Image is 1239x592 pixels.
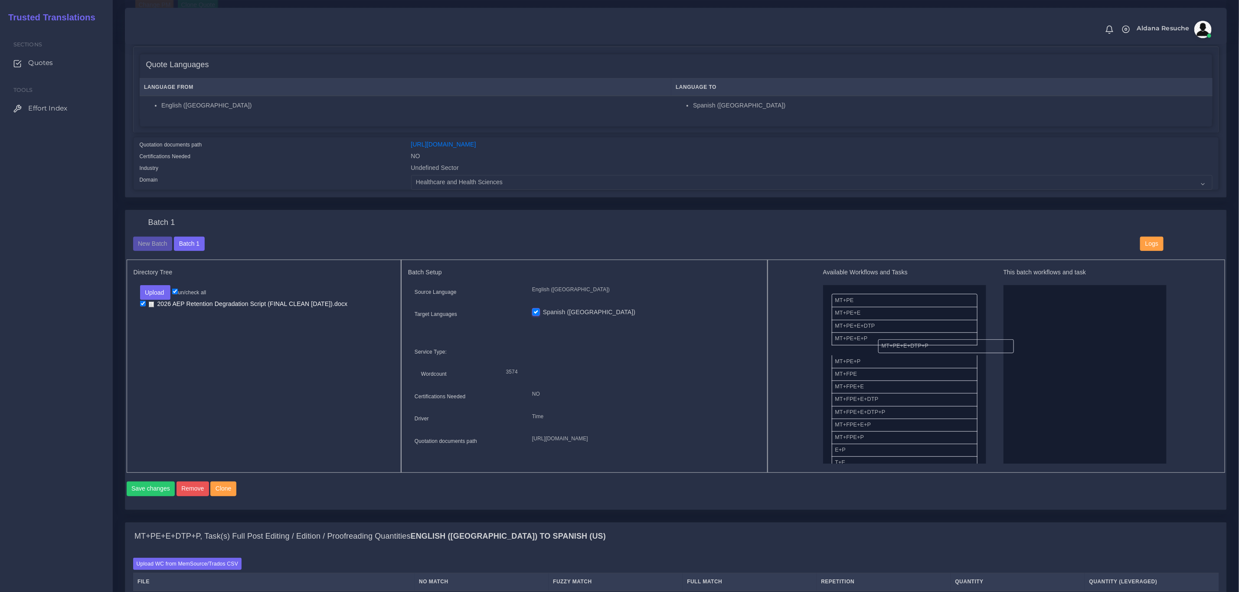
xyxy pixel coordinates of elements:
label: Quotation documents path [415,437,477,445]
button: Clone [210,481,236,496]
input: un/check all [172,289,178,294]
b: English ([GEOGRAPHIC_DATA]) TO Spanish (US) [411,532,606,540]
th: Quantity (Leveraged) [1085,573,1219,591]
span: Aldana Resuche [1137,25,1190,31]
li: MT+FPE+P [832,431,977,444]
li: MT+PE+E+DTP [832,320,977,333]
h2: Trusted Translations [2,12,95,23]
a: Clone [210,481,238,496]
span: Sections [13,41,42,48]
h5: This batch workflows and task [1004,269,1167,276]
label: Spanish ([GEOGRAPHIC_DATA]) [543,308,635,317]
label: Driver [415,415,429,423]
label: Source Language [415,288,457,296]
li: Spanish ([GEOGRAPHIC_DATA]) [693,101,1208,110]
th: No Match [415,573,549,591]
span: Tools [13,87,33,93]
button: New Batch [133,237,173,251]
div: NO [405,152,1219,163]
a: New Batch [133,240,173,247]
h4: MT+PE+E+DTP+P, Task(s) Full Post Editing / Edition / Proofreading Quantities [134,532,606,541]
label: Service Type: [415,348,447,356]
span: Effort Index [28,104,67,113]
h5: Available Workflows and Tasks [823,269,986,276]
img: avatar [1194,21,1212,38]
th: Repetition [817,573,951,591]
th: Full Match [683,573,817,591]
label: Wordcount [421,370,447,378]
h5: Batch Setup [408,269,761,276]
th: Quantity [951,573,1085,591]
a: Effort Index [7,99,106,117]
li: MT+FPE+E+DTP [832,393,977,406]
button: Remove [177,481,209,496]
label: Certifications Needed [140,153,191,160]
li: E+P [832,444,977,457]
label: Upload WC from MemSource/Trados CSV [133,558,242,569]
p: 3574 [506,368,748,377]
li: MT+FPE [832,368,977,381]
li: MT+PE+E+P [832,332,977,345]
p: [URL][DOMAIN_NAME] [532,434,754,443]
button: Batch 1 [174,237,204,251]
li: MT+PE [832,294,977,307]
li: MT+FPE+E+P [832,419,977,432]
a: Batch 1 [174,240,204,247]
h5: Directory Tree [134,269,395,276]
label: Domain [140,176,158,184]
p: NO [532,390,754,399]
a: Remove [177,481,211,496]
th: Language From [140,78,671,96]
a: [URL][DOMAIN_NAME] [411,141,476,148]
a: Aldana Resucheavatar [1133,21,1215,38]
p: English ([GEOGRAPHIC_DATA]) [532,285,754,294]
button: Logs [1140,237,1163,251]
button: Upload [140,285,171,300]
p: Time [532,412,754,421]
li: MT+FPE+E+DTP+P [832,406,977,419]
th: Language To [671,78,1213,96]
li: MT+PE+E+DTP+P [878,339,1014,353]
div: Undefined Sector [405,163,1219,175]
h4: Batch 1 [148,218,175,228]
a: 2026 AEP Retention Degradation Script (FINAL CLEAN [DATE]).docx [146,300,351,308]
label: Target Languages [415,310,457,318]
li: MT+PE+P [832,355,977,368]
th: Fuzzy Match [549,573,683,591]
span: Quotes [28,58,53,68]
li: English ([GEOGRAPHIC_DATA]) [161,101,667,110]
label: Certifications Needed [415,393,466,400]
a: Quotes [7,54,106,72]
span: Logs [1145,240,1158,247]
label: Industry [140,164,159,172]
li: MT+FPE+E [832,381,977,394]
li: T+E [832,456,977,469]
th: File [133,573,415,591]
label: un/check all [172,289,206,296]
div: MT+PE+E+DTP+P, Task(s) Full Post Editing / Edition / Proofreading QuantitiesEnglish ([GEOGRAPHIC_... [125,523,1226,550]
h4: Quote Languages [146,60,209,70]
li: MT+PE+E [832,307,977,320]
a: Trusted Translations [2,10,95,25]
label: Quotation documents path [140,141,202,149]
button: Save changes [127,481,175,496]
